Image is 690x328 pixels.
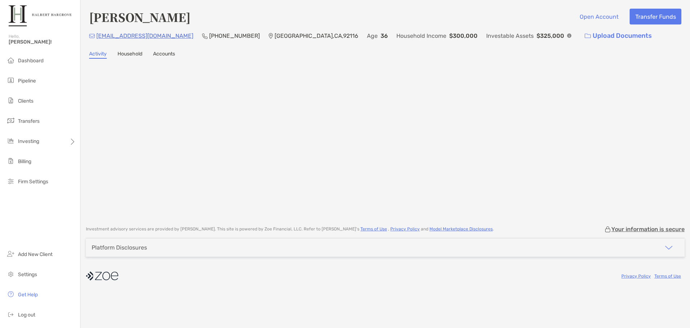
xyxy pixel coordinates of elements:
img: settings icon [6,270,15,278]
span: [PERSON_NAME]! [9,39,76,45]
img: investing icon [6,136,15,145]
img: clients icon [6,96,15,105]
p: [EMAIL_ADDRESS][DOMAIN_NAME] [96,31,193,40]
img: pipeline icon [6,76,15,85]
img: logout icon [6,310,15,319]
img: Email Icon [89,34,95,38]
span: Billing [18,158,31,165]
p: $325,000 [537,31,564,40]
a: Household [118,51,142,59]
span: Firm Settings [18,179,48,185]
p: Investable Assets [486,31,534,40]
h4: [PERSON_NAME] [89,9,190,25]
img: billing icon [6,157,15,165]
a: Upload Documents [580,28,657,44]
p: Your information is secure [611,226,685,233]
a: Privacy Policy [621,274,651,279]
p: [PHONE_NUMBER] [209,31,260,40]
img: button icon [585,33,591,39]
p: Investment advisory services are provided by [PERSON_NAME] . This site is powered by Zoe Financia... [86,226,494,232]
span: Investing [18,138,39,144]
p: [GEOGRAPHIC_DATA] , CA , 92116 [275,31,358,40]
span: Get Help [18,292,38,298]
span: Log out [18,312,35,318]
span: Pipeline [18,78,36,84]
a: Accounts [153,51,175,59]
img: Zoe Logo [9,3,72,29]
img: Info Icon [567,33,571,38]
span: Settings [18,271,37,278]
a: Terms of Use [654,274,681,279]
p: Age [367,31,378,40]
img: dashboard icon [6,56,15,64]
button: Open Account [574,9,624,24]
span: Dashboard [18,58,43,64]
span: Transfers [18,118,40,124]
img: firm-settings icon [6,177,15,185]
p: $300,000 [449,31,478,40]
div: Platform Disclosures [92,244,147,251]
span: Clients [18,98,33,104]
a: Terms of Use [360,226,387,232]
a: Model Marketplace Disclosures [429,226,493,232]
img: transfers icon [6,116,15,125]
img: Location Icon [268,33,273,39]
p: Household Income [396,31,446,40]
img: Phone Icon [202,33,208,39]
p: 36 [381,31,388,40]
img: icon arrow [664,243,673,252]
img: get-help icon [6,290,15,298]
span: Add New Client [18,251,52,257]
img: add_new_client icon [6,250,15,258]
a: Privacy Policy [390,226,420,232]
button: Transfer Funds [630,9,681,24]
img: company logo [86,268,118,284]
a: Activity [89,51,107,59]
